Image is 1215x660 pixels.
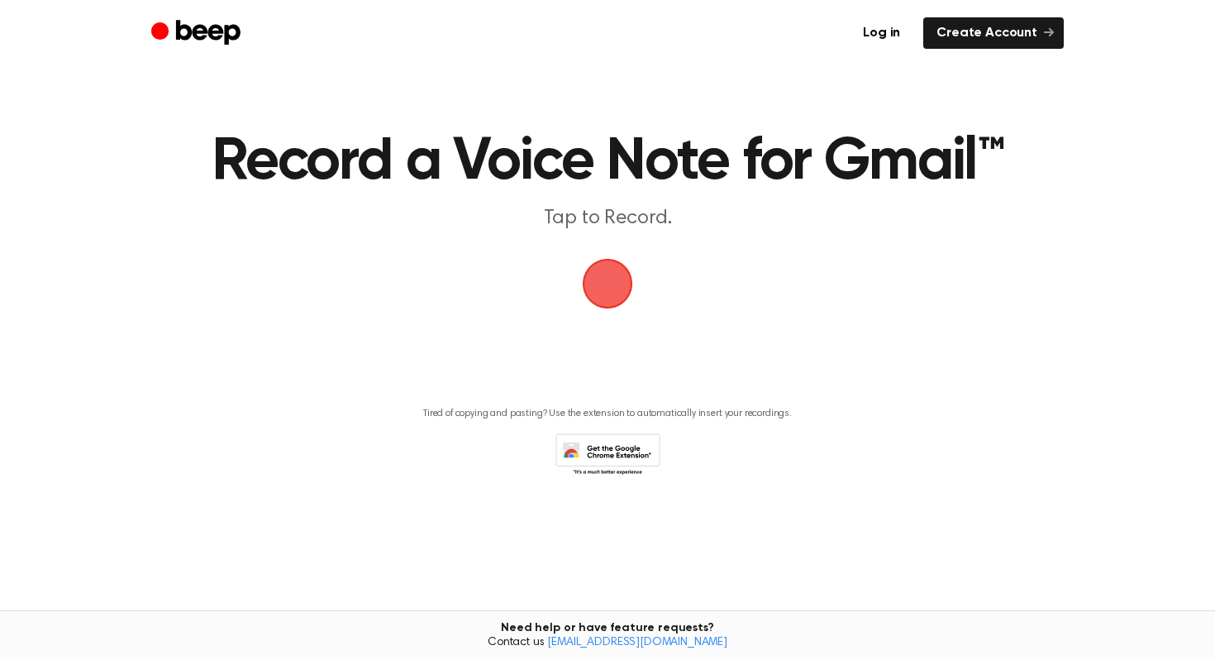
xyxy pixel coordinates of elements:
[423,408,792,420] p: Tired of copying and pasting? Use the extension to automatically insert your recordings.
[850,17,913,49] a: Log in
[151,17,245,50] a: Beep
[10,636,1205,651] span: Contact us
[583,259,632,308] button: Beep Logo
[290,205,925,232] p: Tap to Record.
[923,17,1064,49] a: Create Account
[184,132,1031,192] h1: Record a Voice Note for Gmail™
[547,637,727,648] a: [EMAIL_ADDRESS][DOMAIN_NAME]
